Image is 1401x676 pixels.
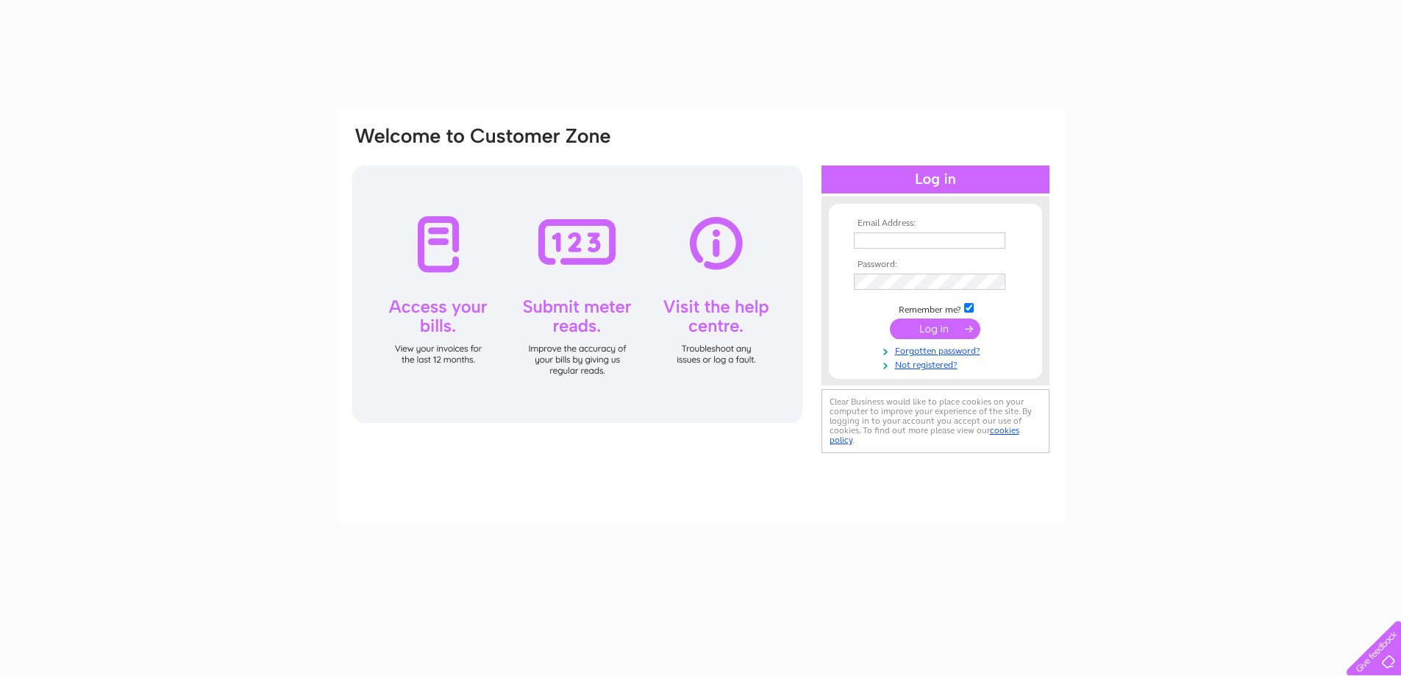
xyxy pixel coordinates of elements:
[850,301,1021,316] td: Remember me?
[850,260,1021,270] th: Password:
[830,425,1019,445] a: cookies policy
[854,357,1021,371] a: Not registered?
[854,343,1021,357] a: Forgotten password?
[821,389,1049,453] div: Clear Business would like to place cookies on your computer to improve your experience of the sit...
[890,319,980,339] input: Submit
[850,218,1021,229] th: Email Address:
